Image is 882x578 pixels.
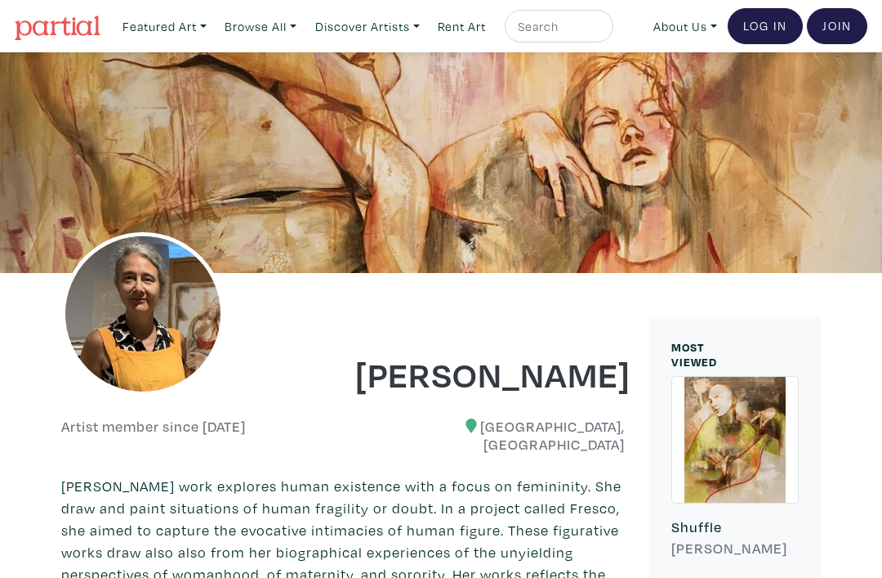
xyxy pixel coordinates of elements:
[61,232,225,396] img: phpThumb.php
[671,540,799,558] h6: [PERSON_NAME]
[355,418,625,453] h6: [GEOGRAPHIC_DATA], [GEOGRAPHIC_DATA]
[217,10,304,43] a: Browse All
[671,518,799,536] h6: Shuffle
[61,418,246,436] h6: Artist member since [DATE]
[355,352,625,396] h1: [PERSON_NAME]
[516,16,598,37] input: Search
[807,8,867,44] a: Join
[646,10,724,43] a: About Us
[430,10,493,43] a: Rent Art
[115,10,214,43] a: Featured Art
[308,10,427,43] a: Discover Artists
[671,339,717,370] small: MOST VIEWED
[728,8,803,44] a: Log In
